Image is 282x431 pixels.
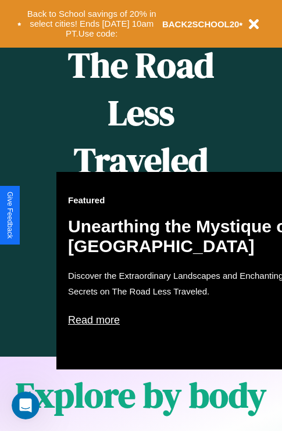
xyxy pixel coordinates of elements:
iframe: Intercom live chat [12,392,40,419]
div: Give Feedback [6,192,14,239]
h1: Explore by body [16,371,266,419]
b: BACK2SCHOOL20 [162,19,240,29]
h1: The Road Less Traveled [56,41,226,185]
button: Back to School savings of 20% in select cities! Ends [DATE] 10am PT.Use code: [22,6,162,42]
